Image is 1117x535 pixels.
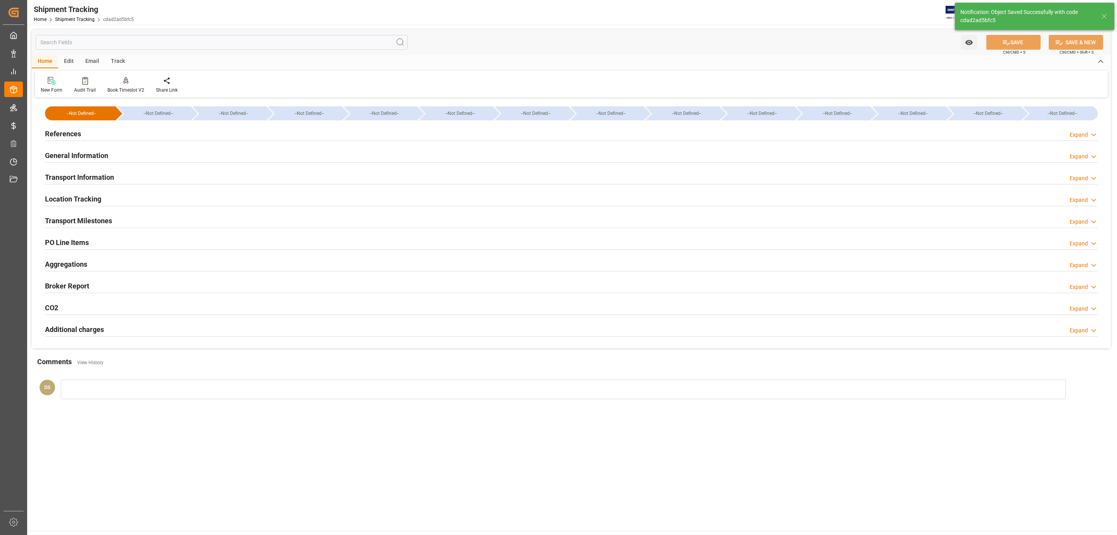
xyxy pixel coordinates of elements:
[1070,261,1088,269] div: Expand
[427,106,493,120] div: --Not Defined--
[804,106,870,120] div: --Not Defined--
[107,87,144,94] div: Book Timeslot V2
[352,106,418,120] div: --Not Defined--
[276,106,342,120] div: --Not Defined--
[1031,106,1094,120] div: --Not Defined--
[268,106,342,120] div: --Not Defined--
[80,55,105,68] div: Email
[571,106,644,120] div: --Not Defined--
[34,17,47,22] a: Home
[797,106,870,120] div: --Not Defined--
[495,106,569,120] div: --Not Defined--
[1070,240,1088,248] div: Expand
[1070,196,1088,204] div: Expand
[201,106,266,120] div: --Not Defined--
[880,106,946,120] div: --Not Defined--
[1070,327,1088,335] div: Expand
[45,150,108,161] h2: General Information
[125,106,191,120] div: --Not Defined--
[946,6,972,19] img: Exertis%20JAM%20-%20Email%20Logo.jpg_1722504956.jpg
[960,8,1094,24] div: Notification: Object Saved Successfully with code cdad2ad5bfc5
[1023,106,1098,120] div: --Not Defined--
[55,17,95,22] a: Shipment Tracking
[41,87,62,94] div: New Form
[105,55,131,68] div: Track
[986,35,1041,50] button: SAVE
[37,356,72,367] h2: Comments
[646,106,719,120] div: --Not Defined--
[503,106,569,120] div: --Not Defined--
[44,384,50,390] span: DS
[45,324,104,335] h2: Additional charges
[118,106,191,120] div: --Not Defined--
[956,106,1022,120] div: --Not Defined--
[1070,218,1088,226] div: Expand
[948,106,1022,120] div: --Not Defined--
[77,360,104,365] a: View History
[1049,35,1103,50] button: SAVE & NEW
[45,106,116,120] div: --Not Defined--
[45,129,81,139] h2: References
[34,3,134,15] div: Shipment Tracking
[45,281,89,291] h2: Broker Report
[45,215,112,226] h2: Transport Milestones
[654,106,719,120] div: --Not Defined--
[961,35,977,50] button: open menu
[45,259,87,269] h2: Aggregations
[1003,49,1025,55] span: Ctrl/CMD + S
[419,106,493,120] div: --Not Defined--
[1070,153,1088,161] div: Expand
[1070,305,1088,313] div: Expand
[74,87,96,94] div: Audit Trail
[156,87,178,94] div: Share Link
[32,55,58,68] div: Home
[53,106,110,120] div: --Not Defined--
[1070,283,1088,291] div: Expand
[721,106,795,120] div: --Not Defined--
[872,106,946,120] div: --Not Defined--
[1070,131,1088,139] div: Expand
[578,106,644,120] div: --Not Defined--
[344,106,418,120] div: --Not Defined--
[58,55,80,68] div: Edit
[193,106,266,120] div: --Not Defined--
[45,302,58,313] h2: CO2
[1070,174,1088,182] div: Expand
[45,194,101,204] h2: Location Tracking
[729,106,795,120] div: --Not Defined--
[45,172,114,182] h2: Transport Information
[1060,49,1094,55] span: Ctrl/CMD + Shift + S
[45,237,89,248] h2: PO Line Items
[36,35,408,50] input: Search Fields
